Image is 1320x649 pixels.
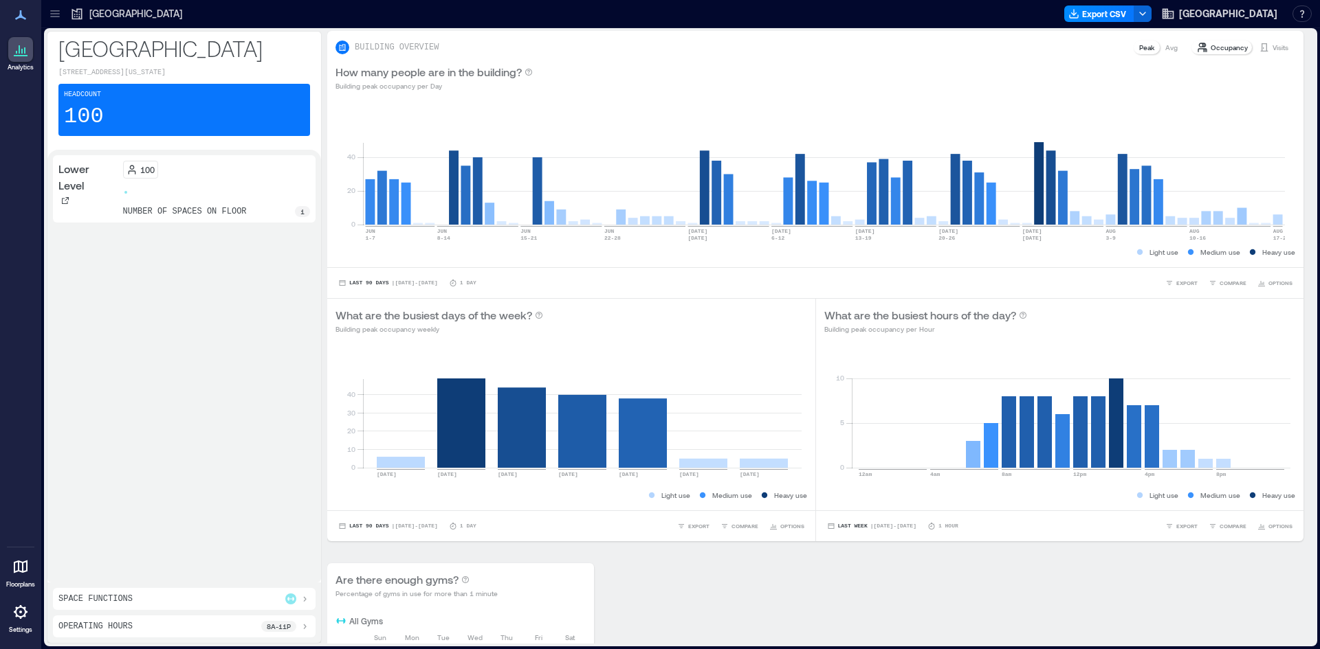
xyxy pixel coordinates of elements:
p: Are there enough gyms? [335,571,459,588]
p: Floorplans [6,580,35,589]
button: EXPORT [674,519,712,533]
p: All Gyms [349,615,383,626]
text: [DATE] [558,471,578,477]
tspan: 0 [839,463,844,471]
button: COMPARE [1206,276,1249,290]
button: Last Week |[DATE]-[DATE] [824,519,919,533]
text: AUG [1105,228,1116,234]
button: Last 90 Days |[DATE]-[DATE] [335,276,441,290]
span: OPTIONS [1268,279,1292,287]
tspan: 40 [347,390,355,398]
text: 3-9 [1105,235,1116,241]
tspan: 0 [351,463,355,471]
button: OPTIONS [1255,276,1295,290]
span: [GEOGRAPHIC_DATA] [1179,7,1277,21]
text: [DATE] [498,471,518,477]
text: JUN [520,228,531,234]
p: Heavy use [1262,490,1295,501]
button: EXPORT [1163,276,1200,290]
tspan: 10 [347,445,355,453]
p: 1 Day [460,522,476,530]
text: [DATE] [437,471,457,477]
tspan: 20 [347,426,355,435]
text: [DATE] [1022,235,1042,241]
p: BUILDING OVERVIEW [355,42,439,53]
p: What are the busiest hours of the day? [824,307,1016,323]
p: Space Functions [58,593,133,604]
a: Floorplans [2,550,39,593]
p: Building peak occupancy per Day [335,80,533,91]
p: 1 [300,206,305,217]
p: Light use [661,490,690,501]
button: COMPARE [718,519,761,533]
button: OPTIONS [1255,519,1295,533]
tspan: 30 [347,409,355,417]
tspan: 5 [839,418,844,426]
p: Sat [565,632,575,643]
p: 100 [140,164,155,175]
text: 6-12 [771,235,784,241]
p: [GEOGRAPHIC_DATA] [58,34,310,62]
span: EXPORT [688,522,709,530]
p: Operating Hours [58,621,133,632]
tspan: 20 [347,186,355,194]
p: Building peak occupancy per Hour [824,323,1027,334]
span: COMPARE [731,522,758,530]
p: Medium use [1200,247,1240,258]
p: Medium use [1200,490,1240,501]
p: Lower Level [58,161,118,194]
p: Sun [374,632,386,643]
text: JUN [604,228,615,234]
button: [GEOGRAPHIC_DATA] [1157,3,1281,25]
button: Last 90 Days |[DATE]-[DATE] [335,519,441,533]
text: 13-19 [855,235,872,241]
text: 15-21 [520,235,537,241]
tspan: 0 [351,220,355,228]
text: 12pm [1073,471,1086,477]
p: Percentage of gyms in use for more than 1 minute [335,588,498,599]
text: [DATE] [740,471,760,477]
text: [DATE] [619,471,639,477]
text: 22-28 [604,235,621,241]
p: Headcount [64,89,101,100]
a: Settings [4,595,37,638]
text: JUN [365,228,375,234]
p: Building peak occupancy weekly [335,323,543,334]
text: [DATE] [1022,228,1042,234]
p: [GEOGRAPHIC_DATA] [89,7,182,21]
text: 4am [930,471,940,477]
p: 1 Day [460,279,476,287]
p: Wed [467,632,483,643]
p: Light use [1149,247,1178,258]
p: number of spaces on floor [123,206,247,217]
p: Mon [405,632,419,643]
p: Tue [437,632,450,643]
text: 1-7 [365,235,375,241]
text: AUG [1189,228,1200,234]
text: [DATE] [687,228,707,234]
p: Medium use [712,490,752,501]
p: Occupancy [1211,42,1248,53]
text: 20-26 [938,235,955,241]
text: [DATE] [855,228,875,234]
p: Visits [1273,42,1288,53]
text: [DATE] [687,235,707,241]
tspan: 10 [835,374,844,382]
text: 10-16 [1189,235,1206,241]
text: [DATE] [938,228,958,234]
p: 8a - 11p [267,621,291,632]
text: 17-23 [1273,235,1290,241]
text: 8pm [1216,471,1226,477]
button: Export CSV [1064,5,1134,22]
text: AUG [1273,228,1284,234]
p: What are the busiest days of the week? [335,307,532,323]
text: JUN [437,228,448,234]
text: 4pm [1145,471,1155,477]
p: 100 [64,103,104,130]
tspan: 40 [347,152,355,161]
p: Heavy use [774,490,807,501]
p: Analytics [8,63,34,71]
span: EXPORT [1176,522,1198,530]
span: EXPORT [1176,279,1198,287]
text: [DATE] [771,228,791,234]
